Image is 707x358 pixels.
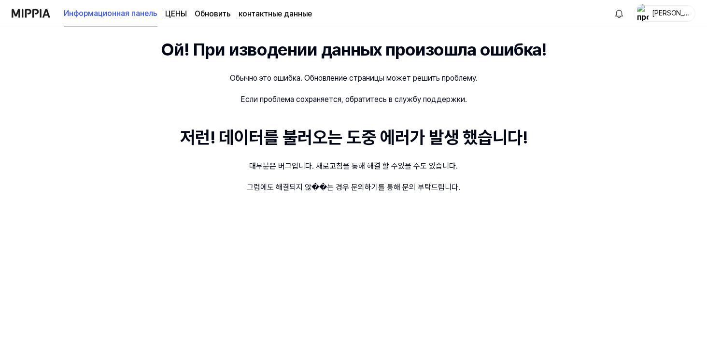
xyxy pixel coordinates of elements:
div: [PERSON_NAME] [651,8,689,18]
a: Обновить [195,8,231,20]
div: 대부분은 버그입니다. 새로고침을 통해 해결 할 수있을 수도 있습니다. [249,160,458,172]
a: контактные данные [239,8,312,20]
div: Если проблема сохраняется, обратитесь в службу поддержки. [240,94,467,105]
a: ЦЕНЫ [165,8,187,20]
div: Обычно это ошибка. Обновление страницы может решить проблему. [230,72,478,84]
img: 알림 [613,8,625,19]
button: профиль[PERSON_NAME] [634,5,695,22]
div: Ой! При изводении данных произошла ошибка! [161,37,546,63]
a: Информационная панель [64,0,157,27]
div: 저런! 데이터를 불러오는 도중 에러가 발생 했습니다! [180,125,527,151]
img: профиль [637,4,649,23]
div: 그럼에도 해결되지 않��는 경우 문의하기를 통해 문의 부탁드립니다. [247,182,460,193]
